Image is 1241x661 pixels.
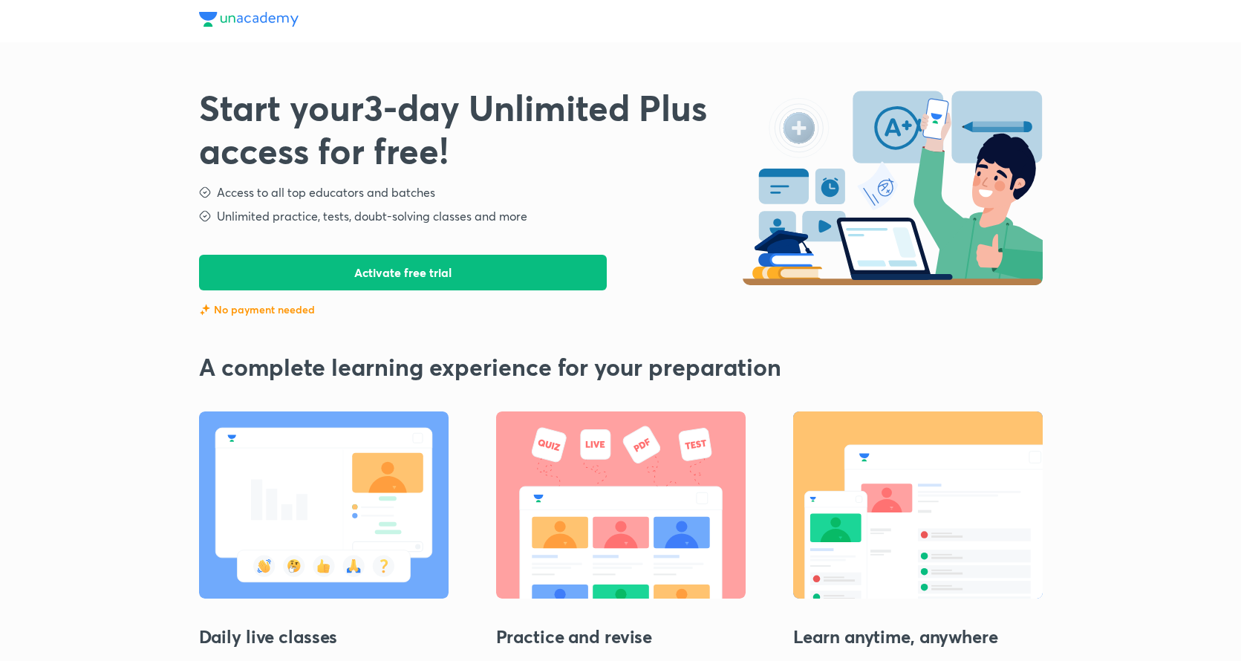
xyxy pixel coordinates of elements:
button: Activate free trial [199,255,608,290]
img: Daily live classes [199,411,449,599]
h3: Learn anytime, anywhere [793,601,1043,660]
img: Learn anytime, anywhere [793,411,1043,599]
h5: Access to all top educators and batches [217,183,435,201]
h5: Unlimited practice, tests, doubt-solving classes and more [217,207,527,225]
h2: A complete learning experience for your preparation [199,353,1043,381]
h3: Start your 3 -day Unlimited Plus access for free! [199,86,743,172]
img: start-free-trial [743,86,1042,285]
img: step [198,209,212,224]
img: step [198,185,212,200]
a: Unacademy [199,12,299,30]
img: Practice and revise [496,411,746,599]
p: No payment needed [214,302,315,317]
h3: Daily live classes [199,601,449,660]
img: Unacademy [199,12,299,27]
h3: Practice and revise [496,601,746,660]
img: feature [199,304,211,316]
